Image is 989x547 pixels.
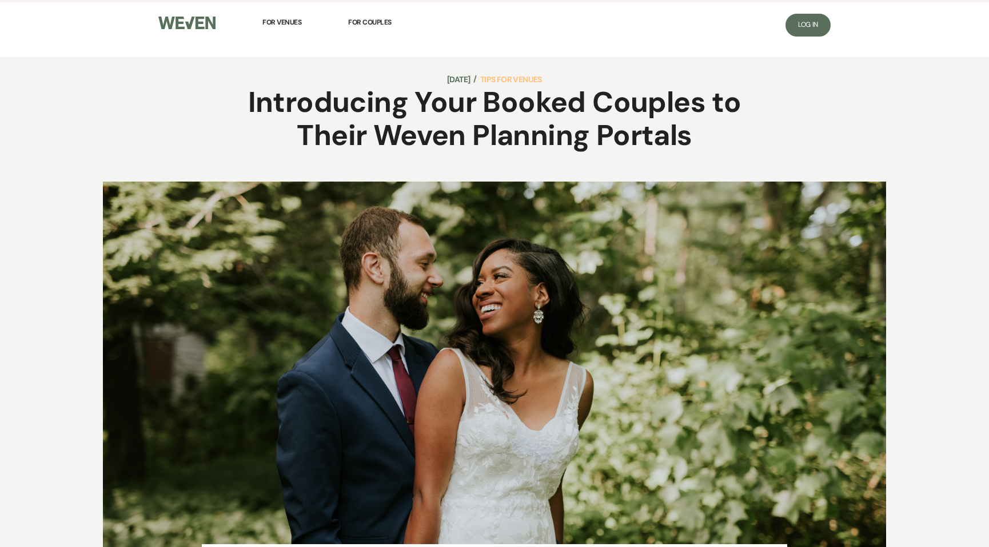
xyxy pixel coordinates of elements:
a: Tips for Venues [480,73,542,86]
img: Weven Logo [158,17,216,30]
a: Log In [785,14,831,37]
span: / [473,72,476,86]
h1: Introducing Your Booked Couples to Their Weven Planning Portals [232,86,757,152]
span: For Venues [262,18,301,27]
a: For Couples [348,10,392,35]
span: Log In [798,20,818,29]
a: For Venues [262,10,301,35]
span: For Couples [348,18,392,27]
time: [DATE] [447,73,470,86]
